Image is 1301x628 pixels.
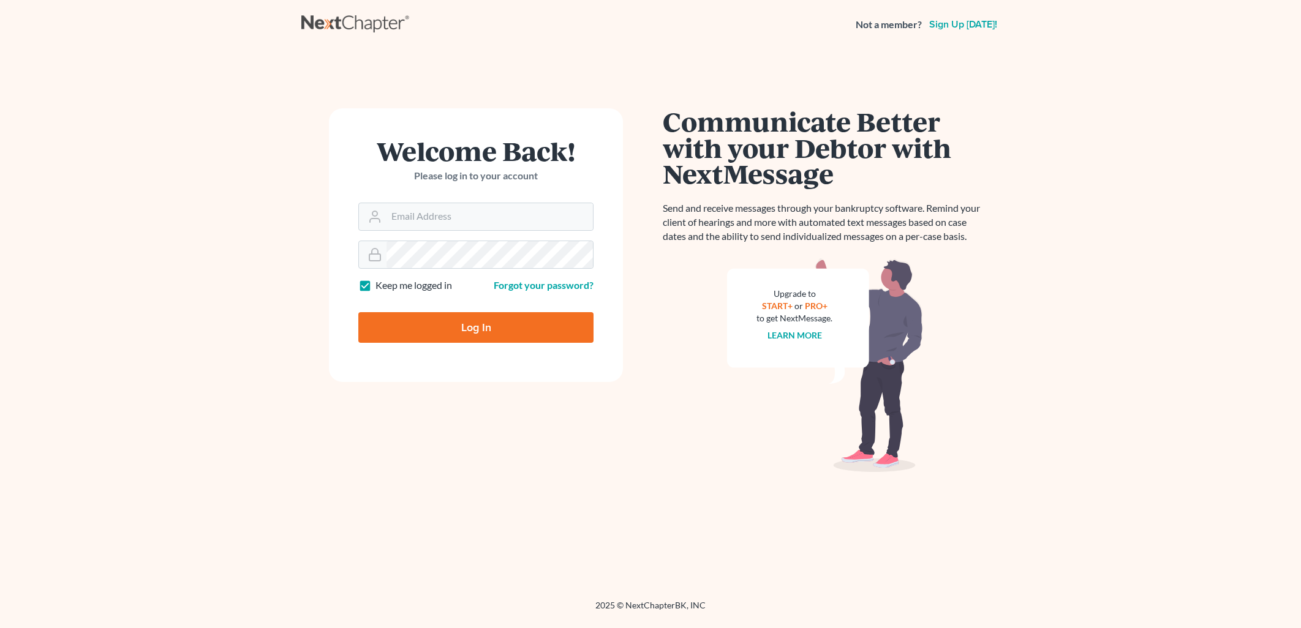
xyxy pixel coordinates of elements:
[756,288,832,300] div: Upgrade to
[301,599,1000,621] div: 2025 © NextChapterBK, INC
[358,312,594,343] input: Log In
[794,301,803,311] span: or
[927,20,1000,29] a: Sign up [DATE]!
[805,301,828,311] a: PRO+
[856,18,922,32] strong: Not a member?
[663,108,987,187] h1: Communicate Better with your Debtor with NextMessage
[358,138,594,164] h1: Welcome Back!
[756,312,832,324] div: to get NextMessage.
[762,301,793,311] a: START+
[375,278,452,293] label: Keep me logged in
[494,279,594,291] a: Forgot your password?
[387,203,593,230] input: Email Address
[663,201,987,244] p: Send and receive messages through your bankruptcy software. Remind your client of hearings and mo...
[727,258,923,473] img: nextmessage_bg-59042aed3d76b12b5cd301f8e5b87938c9018125f34e5fa2b7a6b67550977c72.svg
[767,330,822,340] a: Learn more
[358,169,594,183] p: Please log in to your account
